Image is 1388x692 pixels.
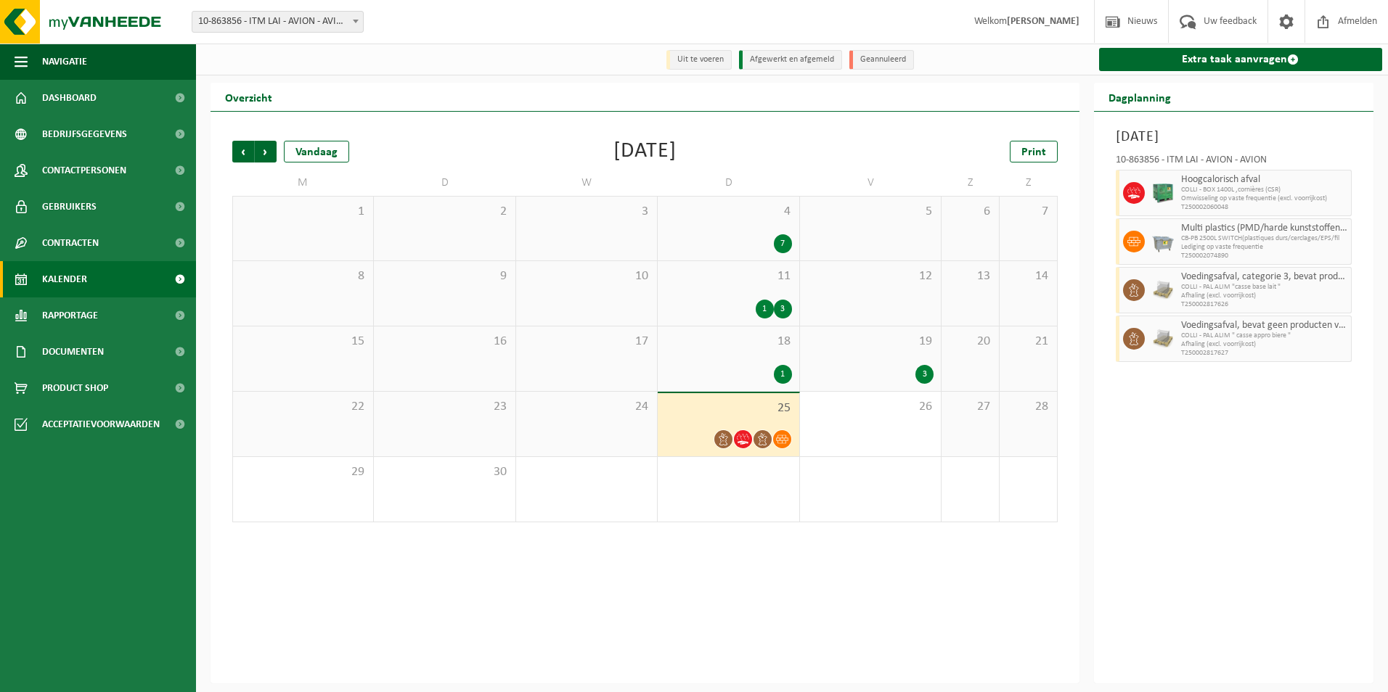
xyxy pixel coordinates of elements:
[807,204,934,220] span: 5
[1181,234,1348,243] span: CB-PB 2500L SWITCH(plastiques durs/cerclages/EPS/fil
[774,300,792,318] div: 3
[807,268,934,284] span: 12
[1007,399,1050,415] span: 28
[942,170,1000,196] td: Z
[240,204,366,220] span: 1
[1152,328,1174,350] img: LP-PA-00000-WDN-11
[42,334,104,370] span: Documenten
[381,464,507,480] span: 30
[1181,331,1348,340] span: COLLI - PAL ALIM " casse appro biere "
[658,170,799,196] td: D
[915,365,934,384] div: 3
[1181,252,1348,260] span: T250002074890
[1181,340,1348,349] span: Afhaling (excl. voorrijkost)
[1181,271,1348,283] span: Voedingsafval, categorie 3, bevat producten van dierlijke oorsprong, kunststof verpakking
[42,297,98,334] span: Rapportage
[42,189,97,225] span: Gebruikers
[240,464,366,480] span: 29
[232,141,254,162] span: Vorige
[756,300,774,318] div: 1
[1181,349,1348,358] span: T250002817627
[739,50,842,70] li: Afgewerkt en afgemeld
[523,334,650,350] span: 17
[1181,194,1348,203] span: Omwisseling op vaste frequentie (excl. voorrijkost)
[1152,279,1174,301] img: LP-PA-00000-WDN-11
[232,170,374,196] td: M
[192,11,364,33] span: 10-863856 - ITM LAI - AVION - AVION
[1181,174,1348,186] span: Hoogcalorisch afval
[192,12,363,32] span: 10-863856 - ITM LAI - AVION - AVION
[1000,170,1058,196] td: Z
[949,204,992,220] span: 6
[1181,283,1348,292] span: COLLI - PAL ALIM "casse base lait "
[284,141,349,162] div: Vandaag
[42,225,99,261] span: Contracten
[381,334,507,350] span: 16
[1007,334,1050,350] span: 21
[255,141,277,162] span: Volgende
[516,170,658,196] td: W
[42,116,127,152] span: Bedrijfsgegevens
[800,170,942,196] td: V
[42,406,160,442] span: Acceptatievoorwaarden
[42,261,87,297] span: Kalender
[1181,300,1348,309] span: T250002817626
[1099,48,1383,71] a: Extra taak aanvragen
[1116,155,1352,170] div: 10-863856 - ITM LAI - AVION - AVION
[666,50,732,70] li: Uit te voeren
[1007,268,1050,284] span: 14
[240,268,366,284] span: 8
[240,334,366,350] span: 15
[1181,223,1348,234] span: Multi plastics (PMD/harde kunststoffen/spanbanden/EPS/folie naturel/folie gemengd)
[1021,147,1046,158] span: Print
[774,234,792,253] div: 7
[374,170,515,196] td: D
[523,268,650,284] span: 10
[42,152,126,189] span: Contactpersonen
[665,400,791,416] span: 25
[774,365,792,384] div: 1
[381,268,507,284] span: 9
[211,83,287,111] h2: Overzicht
[1181,243,1348,252] span: Lediging op vaste frequentie
[1181,320,1348,331] span: Voedingsafval, bevat geen producten van dierlijke oorsprong, glazen verpakking
[1152,182,1174,204] img: PB-HB-1400-HPE-GN-01
[240,399,366,415] span: 22
[849,50,914,70] li: Geannuleerd
[1152,231,1174,252] img: WB-2500-GAL-GY-01
[381,399,507,415] span: 23
[613,141,677,162] div: [DATE]
[1181,186,1348,194] span: COLLI - BOX 1400L ,cornières (CSR)
[1007,204,1050,220] span: 7
[42,44,87,80] span: Navigatie
[1010,141,1058,162] a: Print
[665,204,791,220] span: 4
[949,334,992,350] span: 20
[665,268,791,284] span: 11
[42,370,108,406] span: Product Shop
[1116,126,1352,148] h3: [DATE]
[1181,292,1348,300] span: Afhaling (excl. voorrijkost)
[807,334,934,350] span: 19
[1007,16,1079,27] strong: [PERSON_NAME]
[665,334,791,350] span: 18
[523,204,650,220] span: 3
[807,399,934,415] span: 26
[949,268,992,284] span: 13
[42,80,97,116] span: Dashboard
[949,399,992,415] span: 27
[523,399,650,415] span: 24
[1094,83,1185,111] h2: Dagplanning
[1181,203,1348,212] span: T250002060048
[381,204,507,220] span: 2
